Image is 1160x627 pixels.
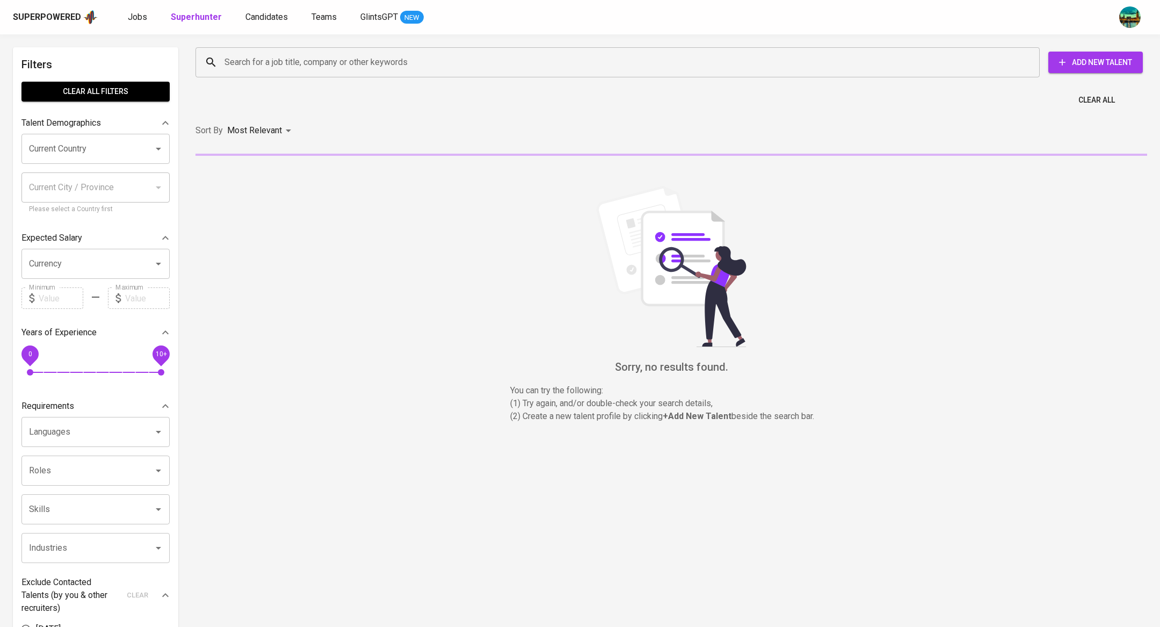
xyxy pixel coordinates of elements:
[311,11,339,24] a: Teams
[21,82,170,102] button: Clear All filters
[510,410,832,423] p: (2) Create a new talent profile by clicking beside the search bar.
[151,256,166,271] button: Open
[360,12,398,22] span: GlintsGPT
[21,112,170,134] div: Talent Demographics
[128,12,147,22] span: Jobs
[227,121,295,141] div: Most Relevant
[1119,6,1141,28] img: a5d44b89-0c59-4c54-99d0-a63b29d42bd3.jpg
[151,502,166,517] button: Open
[21,227,170,249] div: Expected Salary
[13,11,81,24] div: Superpowered
[227,124,282,137] p: Most Relevant
[155,350,166,358] span: 10+
[151,463,166,478] button: Open
[151,141,166,156] button: Open
[311,12,337,22] span: Teams
[125,287,170,309] input: Value
[21,232,82,244] p: Expected Salary
[591,186,752,347] img: file_searching.svg
[245,12,288,22] span: Candidates
[13,9,98,25] a: Superpoweredapp logo
[21,322,170,343] div: Years of Experience
[21,576,120,615] p: Exclude Contacted Talents (by you & other recruiters)
[400,12,424,23] span: NEW
[128,11,149,24] a: Jobs
[151,540,166,556] button: Open
[21,56,170,73] h6: Filters
[28,350,32,358] span: 0
[21,400,74,413] p: Requirements
[1074,90,1119,110] button: Clear All
[21,576,170,615] div: Exclude Contacted Talents (by you & other recruiters)clear
[195,124,223,137] p: Sort By
[21,326,97,339] p: Years of Experience
[1078,93,1115,107] span: Clear All
[151,424,166,439] button: Open
[29,204,162,215] p: Please select a Country first
[663,411,731,421] b: + Add New Talent
[39,287,83,309] input: Value
[1057,56,1134,69] span: Add New Talent
[83,9,98,25] img: app logo
[21,117,101,129] p: Talent Demographics
[510,384,832,397] p: You can try the following :
[171,11,224,24] a: Superhunter
[171,12,222,22] b: Superhunter
[510,397,832,410] p: (1) Try again, and/or double-check your search details,
[21,395,170,417] div: Requirements
[30,85,161,98] span: Clear All filters
[1048,52,1143,73] button: Add New Talent
[245,11,290,24] a: Candidates
[195,358,1147,376] h6: Sorry, no results found.
[360,11,424,24] a: GlintsGPT NEW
